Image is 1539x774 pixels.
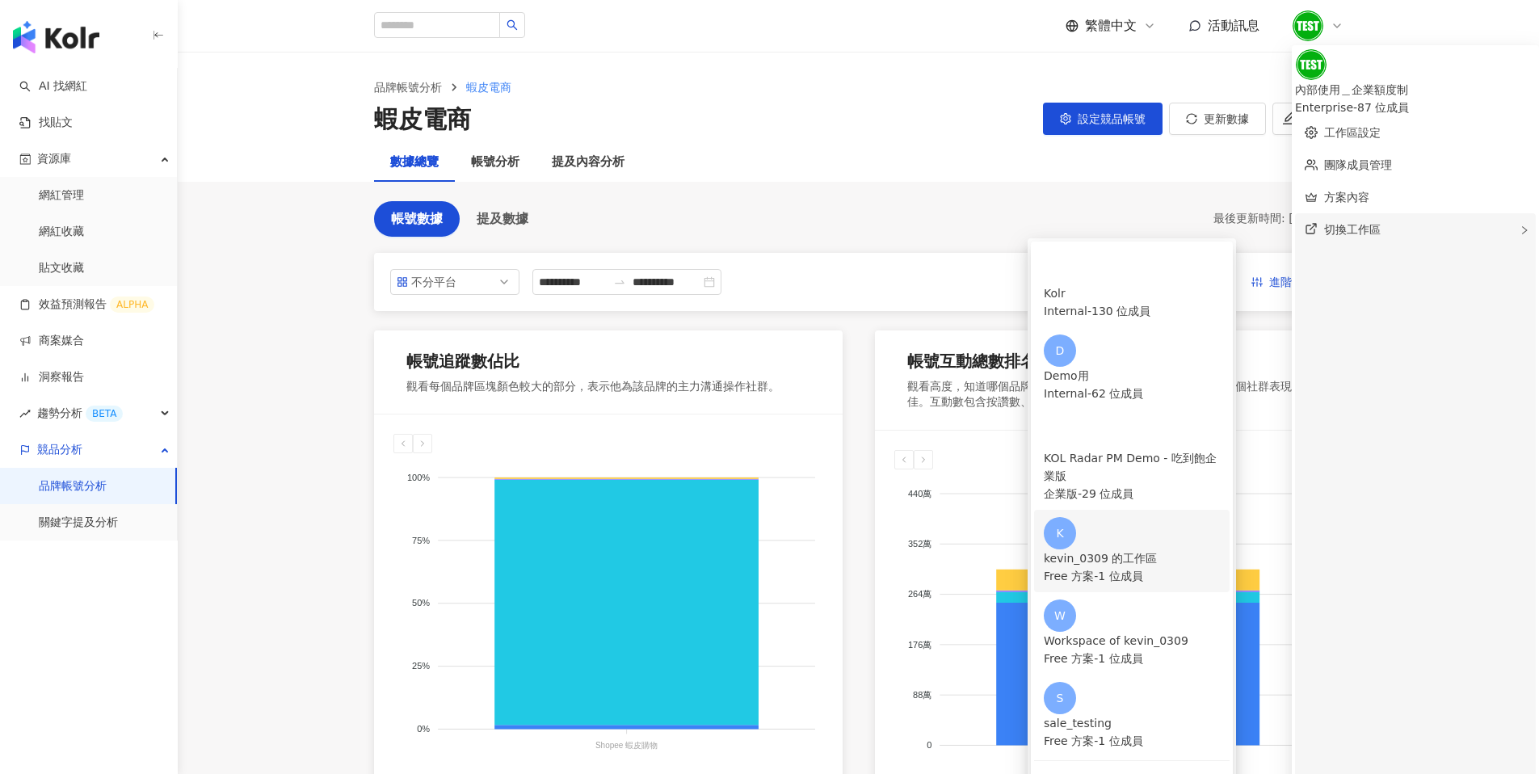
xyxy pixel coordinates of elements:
[1213,211,1327,227] div: 最後更新時間: [DATE]
[371,78,445,96] a: 品牌帳號分析
[1060,113,1071,124] span: setting
[507,19,518,31] span: search
[39,187,84,204] a: 網紅管理
[19,408,31,419] span: rise
[1204,112,1249,125] span: 更新數據
[613,276,626,288] span: to
[1169,103,1266,135] button: 更新數據
[1044,449,1220,485] div: KOL Radar PM Demo - 吃到飽企業版
[412,536,430,545] tspan: 75%
[1078,112,1146,125] span: 設定競品帳號
[466,81,511,94] span: 蝦皮電商
[477,212,528,226] span: 提及數據
[417,725,430,734] tspan: 0%
[460,201,545,237] button: 提及數據
[1293,11,1323,41] img: unnamed.png
[37,431,82,468] span: 競品分析
[1044,549,1220,567] div: kevin_0309 的工作區
[613,276,626,288] span: swap-right
[1044,650,1220,667] div: Free 方案 - 1 位成員
[1044,567,1220,585] div: Free 方案 - 1 位成員
[39,515,118,531] a: 關鍵字提及分析
[1186,113,1197,124] span: sync
[908,589,931,599] tspan: 264萬
[37,395,123,431] span: 趨勢分析
[1085,17,1137,35] span: 繁體中文
[1269,270,1314,296] span: 進階篩選
[595,742,657,751] tspan: Shopee 蝦皮購物
[412,599,430,608] tspan: 50%
[913,690,931,700] tspan: 88萬
[1238,269,1327,295] button: 進階篩選
[1044,385,1220,402] div: Internal - 62 位成員
[374,103,471,137] div: 蝦皮電商
[19,369,84,385] a: 洞察報告
[1324,191,1369,204] a: 方案內容
[39,478,107,494] a: 品牌帳號分析
[1295,99,1536,116] div: Enterprise - 87 位成員
[927,740,931,750] tspan: 0
[411,270,464,294] div: 不分平台
[1056,524,1063,542] span: K
[1324,158,1392,171] a: 團隊成員管理
[39,224,84,240] a: 網紅收藏
[471,153,519,172] div: 帳號分析
[1208,18,1259,33] span: 活動訊息
[908,640,931,650] tspan: 176萬
[86,406,123,422] div: BETA
[406,350,519,372] div: 帳號追蹤數佔比
[1044,714,1220,732] div: sale_testing
[908,539,931,549] tspan: 352萬
[907,379,1311,410] div: 觀看高度，知道哪個品牌在三個社群總互動數表現最好，以及在哪個社群表現更佳。互動數包含按讚數、留言數、分享數的加總數值做排名。
[39,260,84,276] a: 貼文收藏
[391,212,443,226] span: 帳號數據
[1054,607,1066,625] span: W
[19,115,73,131] a: 找貼文
[1282,111,1297,125] span: edit
[908,489,931,498] tspan: 440萬
[552,153,624,172] div: 提及內容分析
[19,78,87,95] a: searchAI 找網紅
[1295,81,1536,99] div: 內部使用＿企業額度制
[37,141,71,177] span: 資源庫
[13,21,99,53] img: logo
[1520,225,1529,235] span: right
[1056,424,1063,442] span: K
[1044,485,1220,503] div: 企業版 - 29 位成員
[374,201,460,237] button: 帳號數據
[1057,689,1064,707] span: S
[1044,302,1220,320] div: Internal - 130 位成員
[1044,367,1220,385] div: Demo用
[1296,49,1327,80] img: unnamed.png
[1044,732,1220,750] div: Free 方案 - 1 位成員
[19,297,154,313] a: 效益預測報告ALPHA
[1324,223,1381,236] span: 切換工作區
[406,379,780,395] div: 觀看每個品牌區塊顏色較大的部分，表示他為該品牌的主力溝通操作社群。
[1056,342,1065,360] span: D
[390,153,439,172] div: 數據總覽
[1056,259,1063,277] span: K
[907,350,1037,372] div: 帳號互動總數排名
[1044,632,1220,650] div: Workspace of kevin_0309
[19,333,84,349] a: 商案媒合
[1043,103,1163,135] button: 設定競品帳號
[407,473,430,482] tspan: 100%
[1324,126,1381,139] a: 工作區設定
[1044,284,1220,302] div: Kolr
[412,662,430,671] tspan: 25%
